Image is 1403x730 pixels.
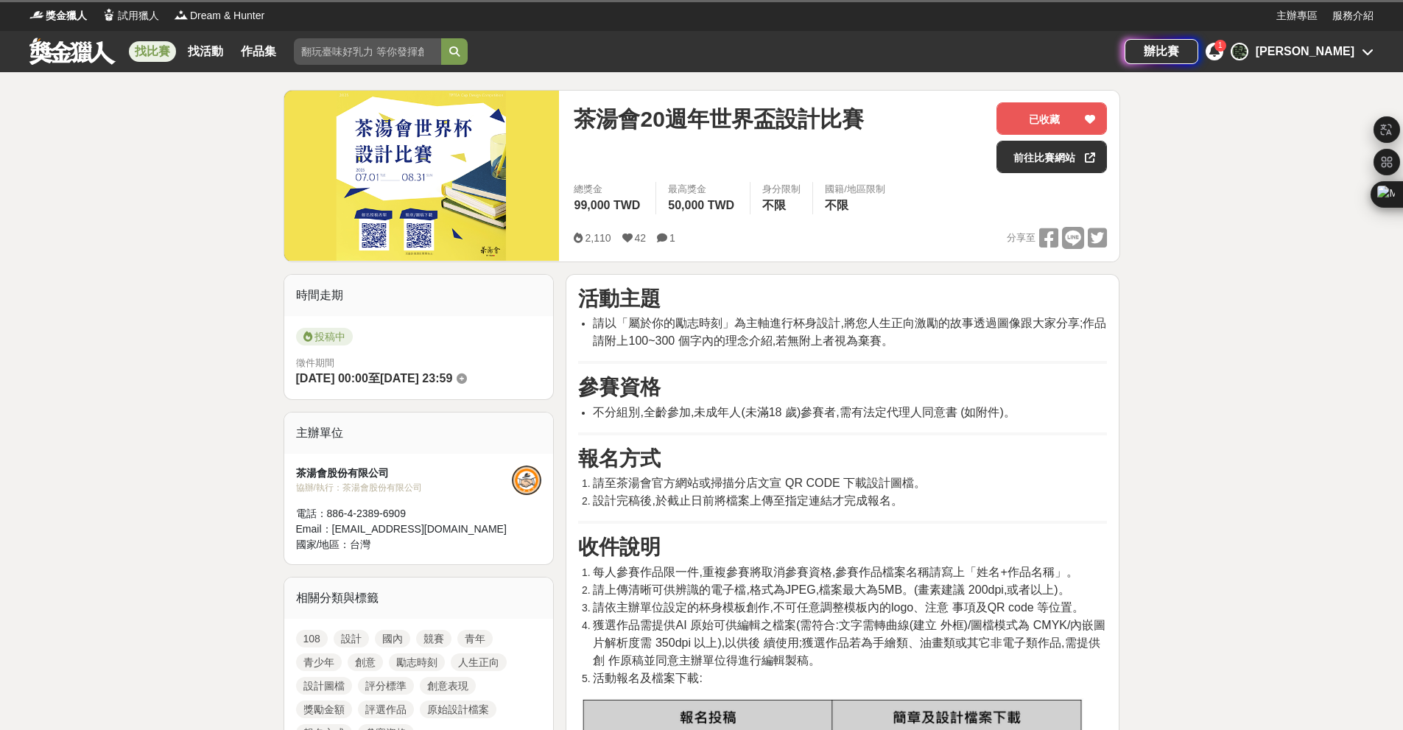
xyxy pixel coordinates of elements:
[996,102,1107,135] button: 已收藏
[284,91,560,261] img: Cover Image
[350,538,370,550] span: 台灣
[668,199,734,211] span: 50,000 TWD
[375,630,410,647] a: 國內
[1231,43,1248,60] div: 藍
[578,376,661,399] strong: 參賽資格
[102,7,116,22] img: Logo
[420,701,496,718] a: 原始設計檔案
[593,406,1015,418] span: 不分組別,全齡參加,未成年人(未滿18 歲)參賽者,需有法定代理人同意書 (如附件)。
[296,328,353,345] span: 投稿中
[380,372,452,385] span: [DATE] 23:59
[296,677,352,695] a: 設計圖檔
[296,466,513,481] div: 茶湯會股份有限公司
[451,653,507,671] a: 人生正向
[593,583,1069,596] span: 請上傳清晰可供辨識的電子檔,格式為JPEG,檔案最大為5MB。(畫素建議 200dpi,或者以上)。
[296,372,368,385] span: [DATE] 00:00
[593,477,926,489] span: 請至茶湯會官方網站或掃描分店文宣 QR CODE 下載設計圖檔。
[294,38,441,65] input: 翻玩臺味好乳力 等你發揮創意！
[190,8,264,24] span: Dream & Hunter
[296,701,352,718] a: 獎勵金額
[174,8,264,24] a: LogoDream & Hunter
[1332,8,1374,24] a: 服務介紹
[29,7,44,22] img: Logo
[296,653,342,671] a: 青少年
[1125,39,1198,64] a: 辦比賽
[593,317,1106,347] span: 請以「屬於你的勵志時刻」為主軸進行杯身設計,將您人生正向激勵的故事透過圖像跟大家分享;作品請附上100~300 個字內的理念介紹,若無附上者視為棄賽。
[416,630,451,647] a: 競賽
[235,41,282,62] a: 作品集
[635,232,647,244] span: 42
[46,8,87,24] span: 獎金獵人
[457,630,493,647] a: 青年
[334,630,369,647] a: 設計
[368,372,380,385] span: 至
[762,182,801,197] div: 身分限制
[182,41,229,62] a: 找活動
[593,672,702,684] span: 活動報名及檔案下載:
[1218,41,1223,49] span: 1
[129,41,176,62] a: 找比賽
[420,677,476,695] a: 創意表現
[593,619,1105,667] span: 獲選作品需提供AI 原始可供編輯之檔案(需符合:文字需轉曲線(建立 外框)/圖檔模式為 CMYK/內嵌圖片解析度需 350dpi 以上),以供後 續使用;獲選作品若為手繪類、油畫類或其它非電子類...
[669,232,675,244] span: 1
[358,677,414,695] a: 評分標準
[296,357,334,368] span: 徵件期間
[174,7,189,22] img: Logo
[593,566,1077,578] span: 每人參賽作品限一件,重複參賽將取消參賽資格,參賽作品檔案名稱請寫上「姓名+作品名稱」。
[348,653,383,671] a: 創意
[996,141,1107,173] a: 前往比賽網站
[825,182,885,197] div: 國籍/地區限制
[296,522,513,537] div: Email： [EMAIL_ADDRESS][DOMAIN_NAME]
[1007,227,1035,249] span: 分享至
[118,8,159,24] span: 試用獵人
[29,8,87,24] a: Logo獎金獵人
[574,182,644,197] span: 總獎金
[389,653,445,671] a: 勵志時刻
[102,8,159,24] a: Logo試用獵人
[762,199,786,211] span: 不限
[284,413,554,454] div: 主辦單位
[668,182,738,197] span: 最高獎金
[1276,8,1318,24] a: 主辦專區
[296,630,328,647] a: 108
[296,506,513,522] div: 電話： 886-4-2389-6909
[296,481,513,494] div: 協辦/執行： 茶湯會股份有限公司
[296,538,351,550] span: 國家/地區：
[284,578,554,619] div: 相關分類與標籤
[574,199,640,211] span: 99,000 TWD
[578,447,661,470] strong: 報名方式
[578,287,661,310] strong: 活動主題
[284,275,554,316] div: 時間走期
[358,701,414,718] a: 評選作品
[578,536,661,558] strong: 收件說明
[825,199,848,211] span: 不限
[1256,43,1354,60] div: [PERSON_NAME]
[585,232,611,244] span: 2,110
[593,494,902,507] span: 設計完稿後,於截止日前將檔案上傳至指定連結才完成報名。
[593,601,1084,614] span: 請依主辦單位設定的杯身模板創作,不可任意調整模板內的logo、注意 事項及QR code 等位置。
[574,102,863,136] span: 茶湯會20週年世界盃設計比賽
